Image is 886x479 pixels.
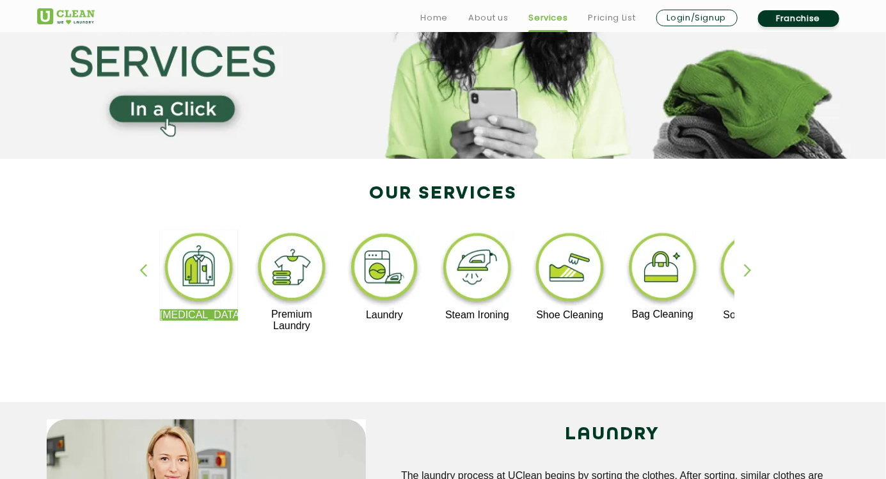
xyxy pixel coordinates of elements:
a: Pricing List [589,10,636,26]
a: Franchise [758,10,839,27]
a: Login/Signup [656,10,738,26]
img: dry_cleaning_11zon.webp [160,230,239,309]
p: Laundry [345,309,424,321]
img: shoe_cleaning_11zon.webp [531,230,610,309]
a: Services [528,10,567,26]
a: About us [468,10,508,26]
img: premium_laundry_cleaning_11zon.webp [253,230,331,309]
img: UClean Laundry and Dry Cleaning [37,8,95,24]
p: Bag Cleaning [624,309,702,320]
p: Shoe Cleaning [531,309,610,321]
h2: LAUNDRY [385,419,840,450]
a: Home [421,10,448,26]
img: laundry_cleaning_11zon.webp [345,230,424,309]
img: sofa_cleaning_11zon.webp [716,230,795,309]
p: [MEDICAL_DATA] [160,309,239,321]
p: Premium Laundry [253,309,331,332]
img: bag_cleaning_11zon.webp [624,230,702,309]
img: steam_ironing_11zon.webp [438,230,517,309]
p: Sofa Cleaning [716,309,795,321]
p: Steam Ironing [438,309,517,321]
